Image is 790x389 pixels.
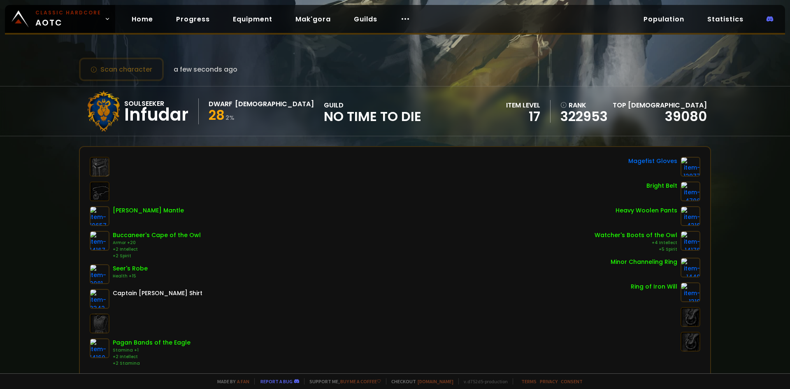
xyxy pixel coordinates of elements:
div: Infudar [124,109,188,121]
div: rank [560,100,608,110]
a: 39080 [665,107,707,126]
span: [DEMOGRAPHIC_DATA] [628,100,707,110]
div: Minor Channeling Ring [611,258,677,266]
a: Home [125,11,160,28]
a: Buy me a coffee [340,378,381,384]
img: item-14160 [90,338,109,358]
div: +2 Stamina [113,360,191,367]
div: Watcher's Boots of the Owl [595,231,677,240]
div: [PERSON_NAME] Mantle [113,206,184,215]
small: Classic Hardcore [35,9,101,16]
div: Captain [PERSON_NAME] Shirt [113,289,202,298]
a: Mak'gora [289,11,337,28]
div: Magefist Gloves [628,157,677,165]
span: Support me, [304,378,381,384]
span: 28 [209,106,225,124]
a: Equipment [226,11,279,28]
div: +2 Intellect [113,246,201,253]
span: Made by [212,378,249,384]
img: item-10657 [90,206,109,226]
a: 322953 [560,110,608,123]
img: item-4316 [681,206,700,226]
div: item level [506,100,540,110]
a: Guilds [347,11,384,28]
div: Bright Belt [646,182,677,190]
div: Ring of Iron Will [631,282,677,291]
div: +4 Intellect [595,240,677,246]
div: Armor +20 [113,240,201,246]
div: +2 Intellect [113,354,191,360]
a: a fan [237,378,249,384]
img: item-12977 [681,157,700,177]
img: item-3342 [90,289,109,309]
div: 17 [506,110,540,123]
div: Stamina +1 [113,347,191,354]
a: [DOMAIN_NAME] [418,378,453,384]
a: Population [637,11,691,28]
span: No Time to Die [324,110,421,123]
span: a few seconds ago [174,64,237,75]
img: item-14176 [681,231,700,251]
div: guild [324,100,421,123]
img: item-1449 [681,258,700,277]
span: Checkout [386,378,453,384]
div: Health +15 [113,273,148,280]
a: Terms [521,378,537,384]
span: AOTC [35,9,101,29]
div: Soulseeker [124,98,188,109]
div: +2 Spirit [113,253,201,259]
span: v. d752d5 - production [458,378,508,384]
img: item-1319 [681,282,700,302]
img: item-4708 [681,182,700,201]
div: Heavy Woolen Pants [616,206,677,215]
div: Dwarf [209,99,232,109]
small: 2 % [225,114,235,122]
div: Seer's Robe [113,264,148,273]
a: Privacy [540,378,558,384]
a: Progress [170,11,216,28]
div: Top [613,100,707,110]
a: Report a bug [260,378,293,384]
img: item-2981 [90,264,109,284]
div: [DEMOGRAPHIC_DATA] [235,99,314,109]
a: Consent [561,378,583,384]
img: item-14167 [90,231,109,251]
a: Statistics [701,11,750,28]
div: +5 Spirit [595,246,677,253]
div: Buccaneer's Cape of the Owl [113,231,201,240]
button: Scan character [79,58,164,81]
div: Pagan Bands of the Eagle [113,338,191,347]
a: Classic HardcoreAOTC [5,5,115,33]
